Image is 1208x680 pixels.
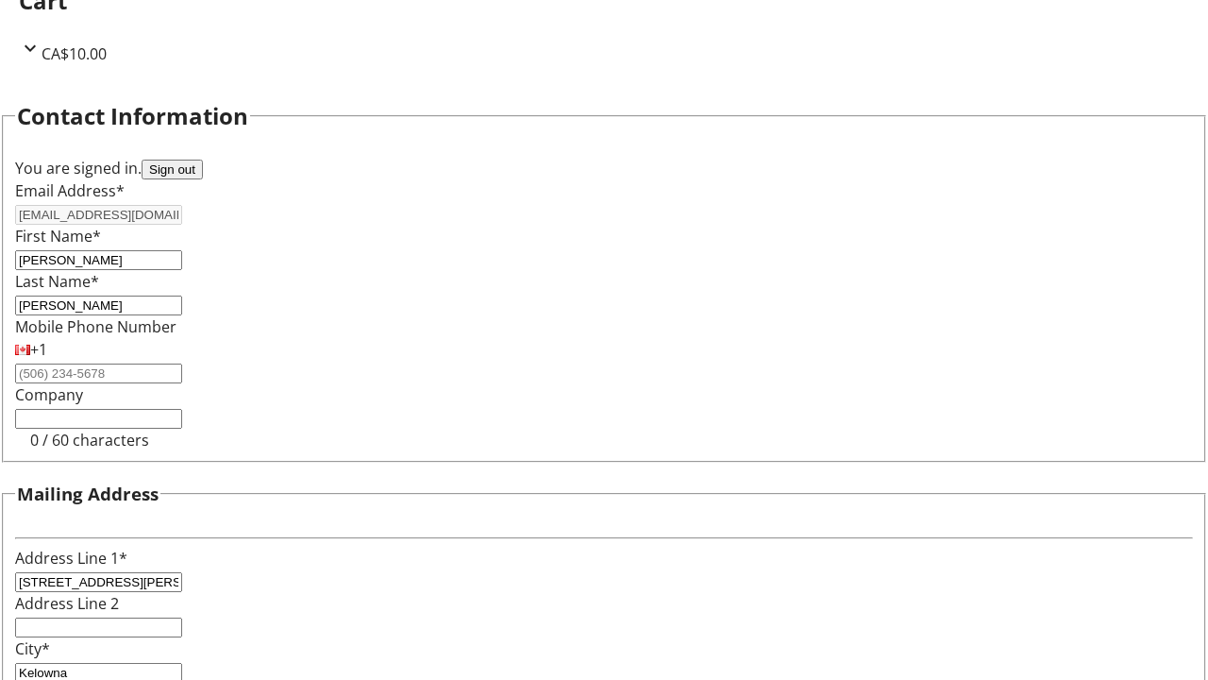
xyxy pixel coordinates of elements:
[17,99,248,133] h2: Contact Information
[15,384,83,405] label: Company
[15,638,50,659] label: City*
[15,548,127,569] label: Address Line 1*
[15,364,182,383] input: (506) 234-5678
[15,157,1193,179] div: You are signed in.
[15,316,176,337] label: Mobile Phone Number
[142,160,203,179] button: Sign out
[15,271,99,292] label: Last Name*
[15,593,119,614] label: Address Line 2
[15,572,182,592] input: Address
[42,43,107,64] span: CA$10.00
[17,481,159,507] h3: Mailing Address
[15,226,101,246] label: First Name*
[15,180,125,201] label: Email Address*
[30,430,149,450] tr-character-limit: 0 / 60 characters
